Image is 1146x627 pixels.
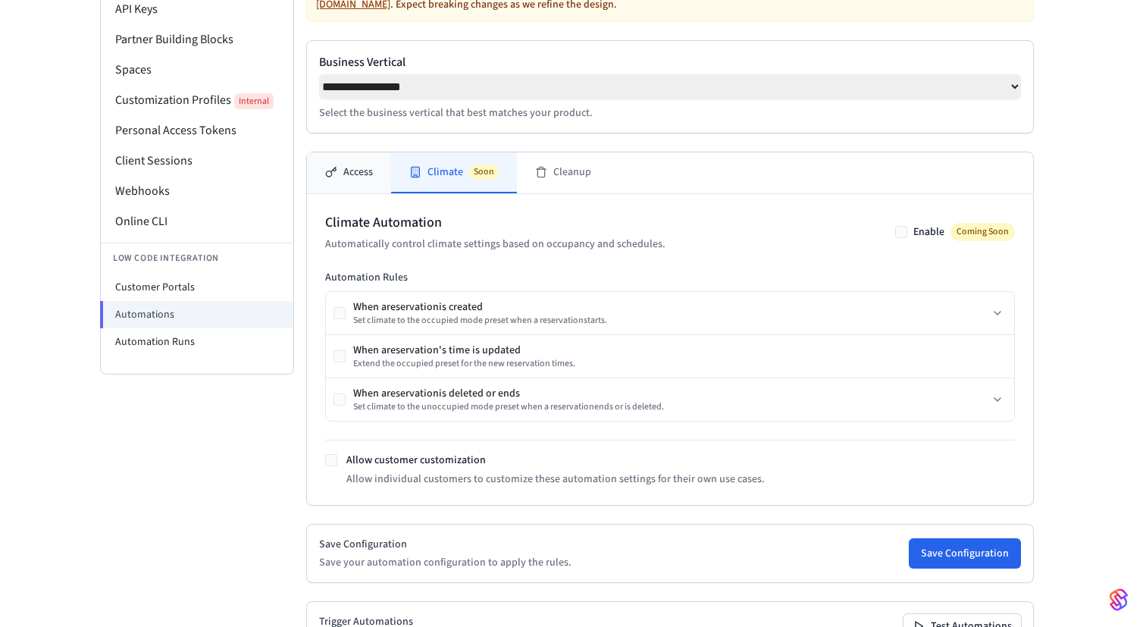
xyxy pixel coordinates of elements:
li: Customization Profiles [101,85,293,115]
li: Online CLI [101,206,293,237]
h3: Automation Rules [325,270,1015,285]
h2: Save Configuration [319,537,571,552]
label: Enable [913,224,944,240]
div: Set climate to the occupied mode preset when a reservation starts. [353,315,607,327]
h2: Climate Automation [325,212,665,234]
p: Allow individual customers to customize these automation settings for their own use cases. [346,472,765,487]
img: SeamLogoGradient.69752ec5.svg [1110,588,1128,612]
li: Client Sessions [101,146,293,176]
label: Business Vertical [319,53,1021,71]
div: Set climate to the unoccupied mode preset when a reservation ends or is deleted. [353,401,664,413]
button: Cleanup [517,152,609,193]
button: Access [307,152,391,193]
li: Low Code Integration [101,243,293,274]
div: When a reservation is deleted or ends [353,386,664,401]
span: Coming Soon [950,223,1015,241]
p: Automatically control climate settings based on occupancy and schedules. [325,237,665,252]
li: Webhooks [101,176,293,206]
div: When a reservation 's time is updated [353,343,575,358]
div: Extend the occupied preset for the new reservation times. [353,358,575,370]
p: Select the business vertical that best matches your product. [319,105,1021,121]
button: ClimateSoon [391,152,517,193]
li: Automation Runs [101,328,293,356]
li: Personal Access Tokens [101,115,293,146]
li: Customer Portals [101,274,293,301]
p: Save your automation configuration to apply the rules. [319,555,571,570]
li: Partner Building Blocks [101,24,293,55]
div: When a reservation is created [353,299,607,315]
li: Spaces [101,55,293,85]
label: Allow customer customization [346,453,486,468]
span: Internal [234,93,274,109]
span: Soon [469,165,499,180]
li: Automations [100,301,293,328]
button: Save Configuration [909,538,1021,569]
